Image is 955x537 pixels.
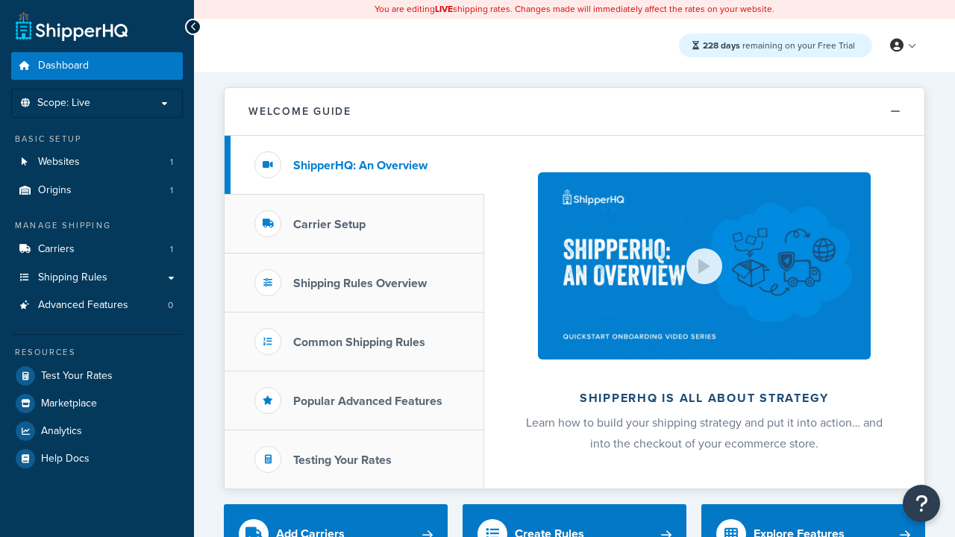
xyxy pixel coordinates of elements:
[11,52,183,80] a: Dashboard
[41,453,90,465] span: Help Docs
[225,88,924,136] button: Welcome Guide
[41,398,97,410] span: Marketplace
[524,392,885,405] h2: ShipperHQ is all about strategy
[293,159,428,172] h3: ShipperHQ: An Overview
[293,336,425,349] h3: Common Shipping Rules
[11,346,183,359] div: Resources
[703,39,740,52] strong: 228 days
[38,60,89,72] span: Dashboard
[293,395,442,408] h3: Popular Advanced Features
[38,156,80,169] span: Websites
[11,177,183,204] a: Origins1
[11,362,183,389] a: Test Your Rates
[11,133,183,145] div: Basic Setup
[11,177,183,204] li: Origins
[11,236,183,263] li: Carriers
[11,418,183,445] a: Analytics
[38,271,107,284] span: Shipping Rules
[11,148,183,176] a: Websites1
[170,156,173,169] span: 1
[38,243,75,256] span: Carriers
[11,148,183,176] li: Websites
[903,485,940,522] button: Open Resource Center
[526,414,883,452] span: Learn how to build your shipping strategy and put it into action… and into the checkout of your e...
[170,243,173,256] span: 1
[293,218,366,231] h3: Carrier Setup
[11,236,183,263] a: Carriers1
[11,445,183,472] a: Help Docs
[11,292,183,319] li: Advanced Features
[293,453,392,467] h3: Testing Your Rates
[248,106,351,117] h2: Welcome Guide
[11,219,183,232] div: Manage Shipping
[41,370,113,383] span: Test Your Rates
[37,97,90,110] span: Scope: Live
[703,39,855,52] span: remaining on your Free Trial
[38,184,72,197] span: Origins
[168,299,173,312] span: 0
[293,277,427,290] h3: Shipping Rules Overview
[170,184,173,197] span: 1
[435,2,453,16] b: LIVE
[538,172,871,359] img: ShipperHQ is all about strategy
[38,299,128,312] span: Advanced Features
[11,390,183,417] a: Marketplace
[41,425,82,438] span: Analytics
[11,264,183,292] a: Shipping Rules
[11,292,183,319] a: Advanced Features0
